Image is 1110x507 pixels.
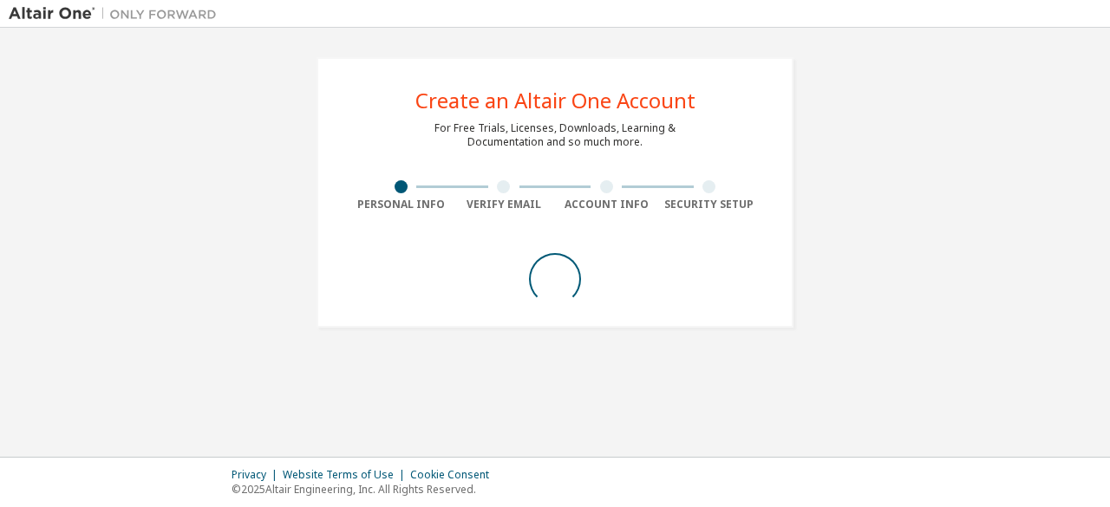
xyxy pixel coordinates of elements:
div: Verify Email [453,198,556,211]
p: © 2025 Altair Engineering, Inc. All Rights Reserved. [232,482,499,497]
div: Privacy [232,468,283,482]
div: For Free Trials, Licenses, Downloads, Learning & Documentation and so much more. [434,121,676,149]
div: Personal Info [349,198,453,211]
div: Cookie Consent [410,468,499,482]
img: Altair One [9,5,225,23]
div: Website Terms of Use [283,468,410,482]
div: Create an Altair One Account [415,90,695,111]
div: Account Info [555,198,658,211]
div: Security Setup [658,198,761,211]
